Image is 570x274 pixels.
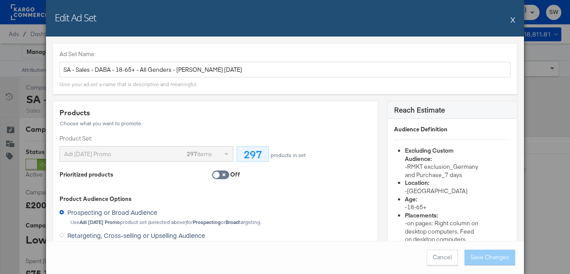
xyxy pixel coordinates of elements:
strong: Adi [DATE] Promo [80,219,120,225]
div: Give your ad set a name that is descriptive and meaningful. [60,81,197,88]
span: - 18-65+ [405,203,427,211]
h2: Edit Ad Set [55,11,96,24]
button: Cancel [427,250,458,265]
div: Off [230,170,240,179]
div: Prioritized products [60,170,113,179]
span: Prospecting or Broad Audience [67,208,157,217]
span: Use for or targeting. [70,219,261,225]
div: Adi [DATE] Promo [64,147,180,161]
div: Products [60,108,371,118]
label: Product Set: [60,134,233,143]
strong: Age: [405,195,417,203]
div: Audience Definition [394,125,510,134]
div: 297 [237,146,269,162]
strong: Reach Estimate [394,105,445,114]
span: - on pages: Right column on desktop computers, Feed on desktop computers, Feed on mobile devices ... [405,219,480,267]
label: Ad Set Name: [60,50,510,58]
strong: Placements: [405,211,438,219]
button: X [510,11,515,28]
strong: Location: [405,179,429,187]
span: - [GEOGRAPHIC_DATA] [405,187,467,195]
div: Choose what you want to promote. [60,120,371,127]
strong: Broad [225,219,239,225]
span: product set (selected above) [80,219,187,225]
span: - RMKT exclusion_Germany and Purchase_7 days [405,163,478,179]
div: items [187,147,212,161]
strong: 297 [187,150,197,158]
span: Retargeting, Cross-selling or Upselling Audience [67,231,205,240]
div: Product Audience Options [60,195,371,203]
div: products in set [269,152,306,158]
strong: Prospecting [193,219,221,225]
strong: Excluding Custom Audience: [405,147,454,163]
